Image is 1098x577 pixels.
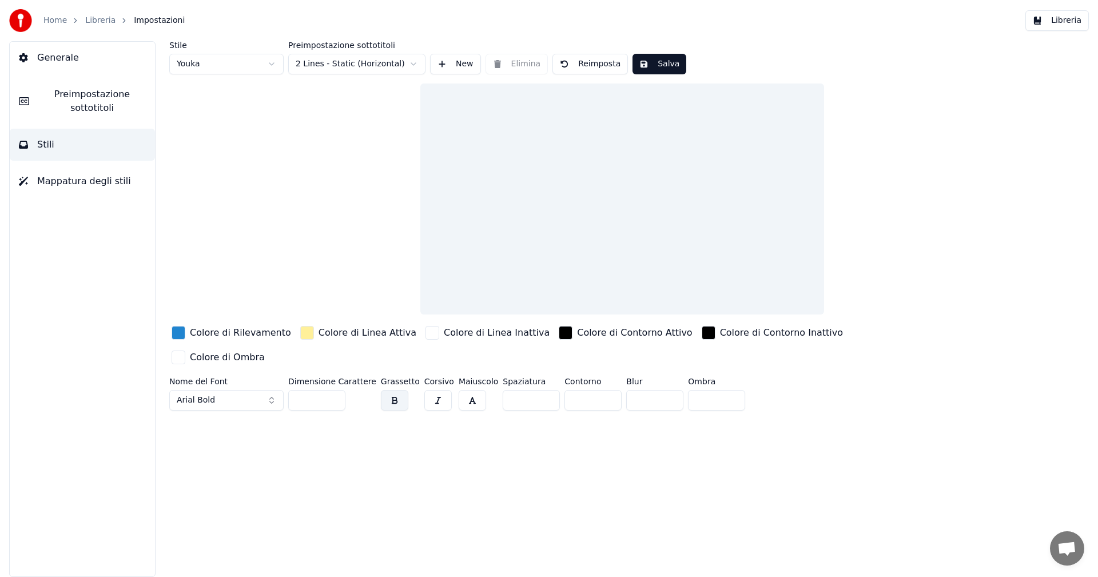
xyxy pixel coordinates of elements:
label: Maiuscolo [459,377,498,385]
button: Colore di Ombra [169,348,267,367]
span: Preimpostazione sottotitoli [38,87,146,115]
label: Corsivo [424,377,454,385]
nav: breadcrumb [43,15,185,26]
label: Spaziatura [503,377,560,385]
div: Colore di Contorno Inattivo [720,326,843,340]
span: Generale [37,51,79,65]
button: Colore di Linea Inattiva [423,324,552,342]
button: Libreria [1025,10,1089,31]
div: Colore di Linea Attiva [319,326,416,340]
a: Home [43,15,67,26]
div: Colore di Ombra [190,351,265,364]
label: Nome del Font [169,377,284,385]
div: Colore di Linea Inattiva [444,326,550,340]
label: Dimensione Carattere [288,377,376,385]
button: Generale [10,42,155,74]
span: Impostazioni [134,15,185,26]
button: Colore di Rilevamento [169,324,293,342]
a: Libreria [85,15,116,26]
button: Salva [632,54,686,74]
label: Stile [169,41,284,49]
div: Aprire la chat [1050,531,1084,566]
div: Colore di Contorno Attivo [577,326,692,340]
button: Colore di Contorno Inattivo [699,324,845,342]
span: Arial Bold [177,395,215,406]
button: Colore di Linea Attiva [298,324,419,342]
button: Colore di Contorno Attivo [556,324,694,342]
label: Preimpostazione sottotitoli [288,41,425,49]
button: Stili [10,129,155,161]
span: Mappatura degli stili [37,174,131,188]
img: youka [9,9,32,32]
button: New [430,54,481,74]
button: Reimposta [552,54,628,74]
div: Colore di Rilevamento [190,326,291,340]
label: Grassetto [381,377,420,385]
label: Contorno [564,377,622,385]
button: Mappatura degli stili [10,165,155,197]
label: Blur [626,377,683,385]
span: Stili [37,138,54,152]
button: Preimpostazione sottotitoli [10,78,155,124]
label: Ombra [688,377,745,385]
